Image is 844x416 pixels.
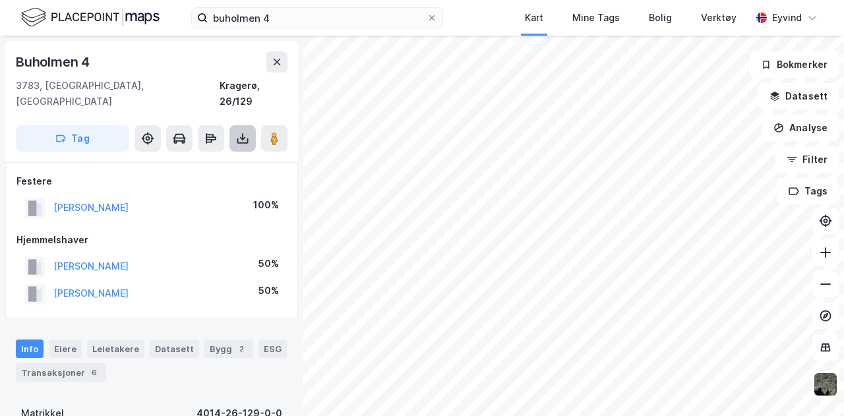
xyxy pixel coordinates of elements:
[87,340,144,358] div: Leietakere
[525,10,543,26] div: Kart
[220,78,287,109] div: Kragerø, 26/129
[16,232,287,248] div: Hjemmelshaver
[16,51,92,73] div: Buholmen 4
[258,283,279,299] div: 50%
[16,340,44,358] div: Info
[21,6,160,29] img: logo.f888ab2527a4732fd821a326f86c7f29.svg
[572,10,620,26] div: Mine Tags
[16,78,220,109] div: 3783, [GEOGRAPHIC_DATA], [GEOGRAPHIC_DATA]
[208,8,427,28] input: Søk på adresse, matrikkel, gårdeiere, leietakere eller personer
[16,173,287,189] div: Festere
[775,146,839,173] button: Filter
[49,340,82,358] div: Eiere
[701,10,737,26] div: Verktøy
[258,256,279,272] div: 50%
[258,340,287,358] div: ESG
[758,83,839,109] button: Datasett
[204,340,253,358] div: Bygg
[150,340,199,358] div: Datasett
[649,10,672,26] div: Bolig
[16,125,129,152] button: Tag
[762,115,839,141] button: Analyse
[772,10,802,26] div: Eyvind
[16,363,106,382] div: Transaksjoner
[777,178,839,204] button: Tags
[750,51,839,78] button: Bokmerker
[88,366,101,379] div: 6
[778,353,844,416] div: Kontrollprogram for chat
[778,353,844,416] iframe: Chat Widget
[235,342,248,355] div: 2
[253,197,279,213] div: 100%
